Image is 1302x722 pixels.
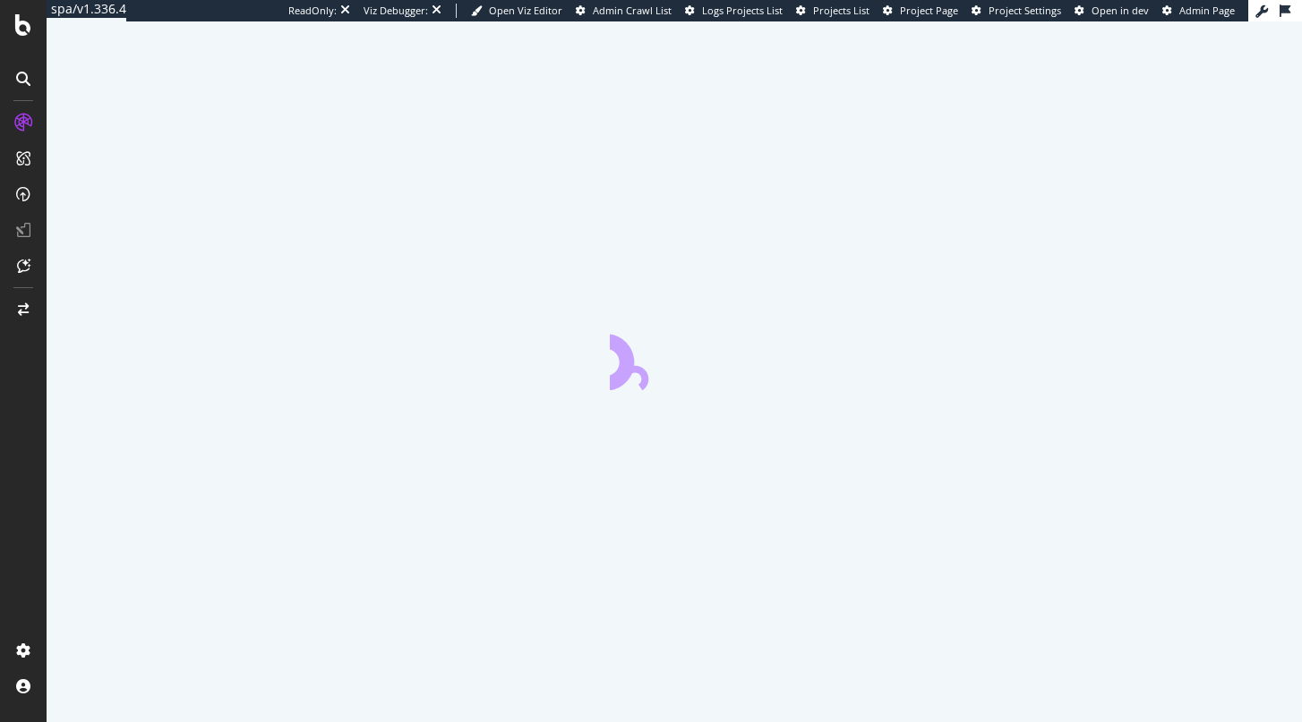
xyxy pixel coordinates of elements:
[364,4,428,18] div: Viz Debugger:
[288,4,337,18] div: ReadOnly:
[989,4,1061,17] span: Project Settings
[576,4,672,18] a: Admin Crawl List
[489,4,562,17] span: Open Viz Editor
[972,4,1061,18] a: Project Settings
[471,4,562,18] a: Open Viz Editor
[610,326,739,390] div: animation
[796,4,869,18] a: Projects List
[883,4,958,18] a: Project Page
[702,4,783,17] span: Logs Projects List
[813,4,869,17] span: Projects List
[593,4,672,17] span: Admin Crawl List
[1075,4,1149,18] a: Open in dev
[900,4,958,17] span: Project Page
[1179,4,1235,17] span: Admin Page
[685,4,783,18] a: Logs Projects List
[1092,4,1149,17] span: Open in dev
[1162,4,1235,18] a: Admin Page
